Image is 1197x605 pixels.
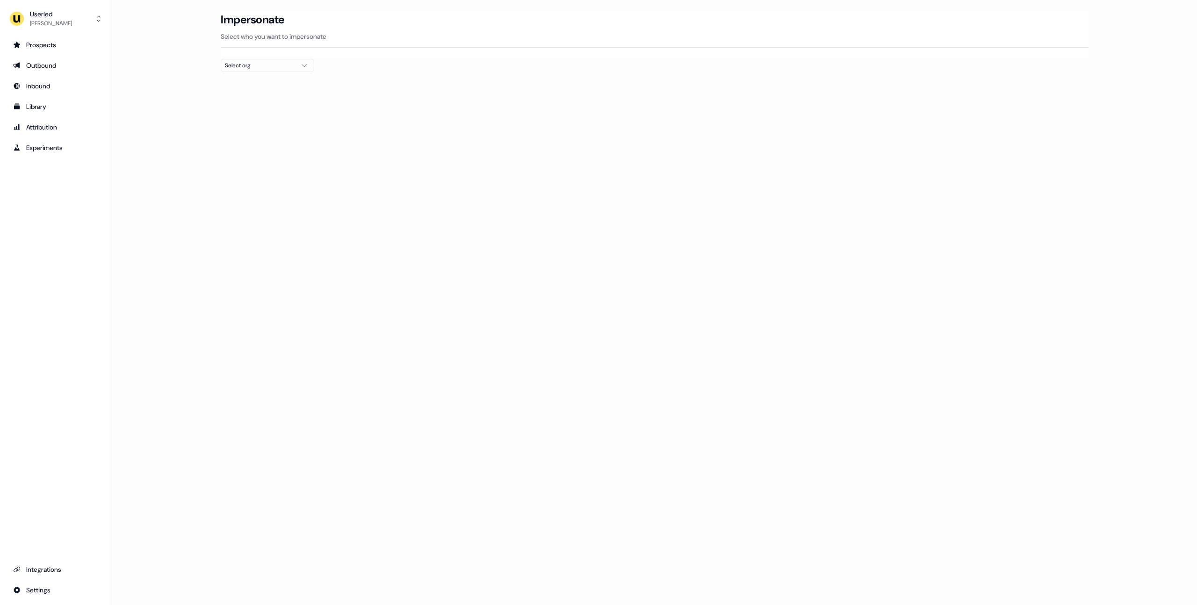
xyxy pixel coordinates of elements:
[7,140,104,155] a: Go to experiments
[221,32,1089,41] p: Select who you want to impersonate
[7,79,104,94] a: Go to Inbound
[13,122,99,132] div: Attribution
[7,583,104,598] a: Go to integrations
[13,40,99,50] div: Prospects
[7,120,104,135] a: Go to attribution
[13,81,99,91] div: Inbound
[13,565,99,574] div: Integrations
[7,7,104,30] button: Userled[PERSON_NAME]
[13,102,99,111] div: Library
[30,9,72,19] div: Userled
[7,37,104,52] a: Go to prospects
[13,585,99,595] div: Settings
[13,61,99,70] div: Outbound
[30,19,72,28] div: [PERSON_NAME]
[221,13,285,27] h3: Impersonate
[7,99,104,114] a: Go to templates
[221,59,314,72] button: Select org
[7,562,104,577] a: Go to integrations
[225,61,295,70] div: Select org
[13,143,99,152] div: Experiments
[7,58,104,73] a: Go to outbound experience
